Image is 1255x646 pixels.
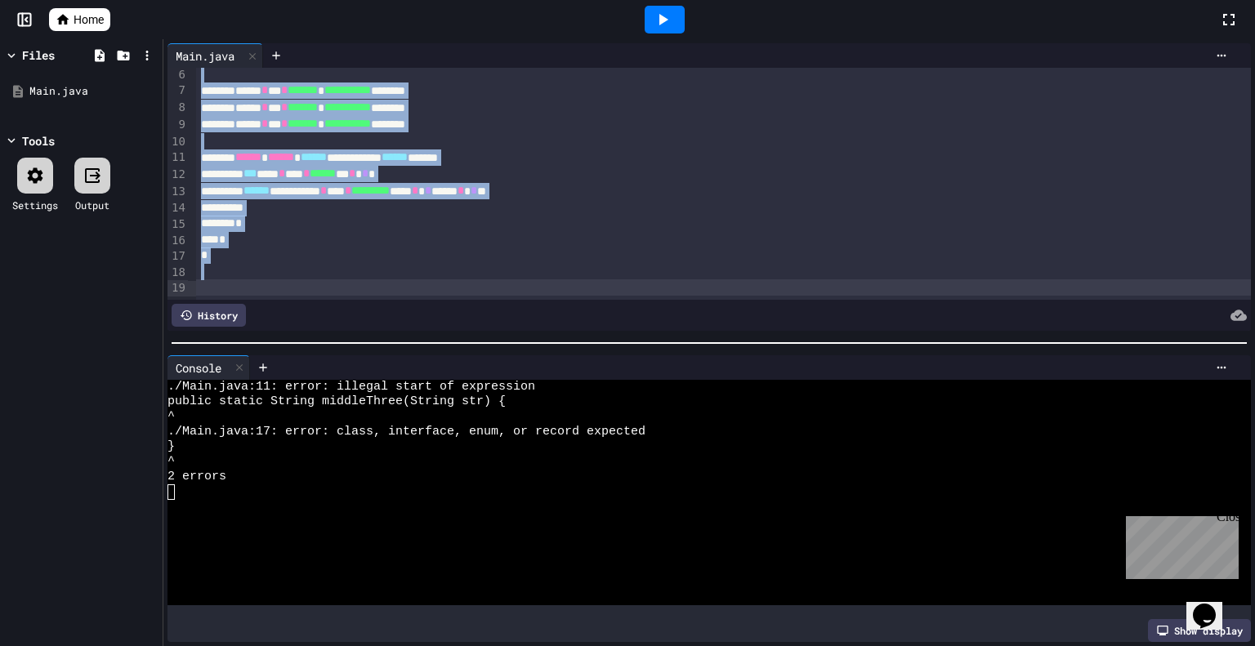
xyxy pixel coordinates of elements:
div: 18 [167,265,188,281]
span: ^ [167,409,175,424]
div: 17 [167,248,188,265]
span: ^ [167,454,175,469]
div: 6 [167,67,188,83]
div: 15 [167,216,188,233]
div: 19 [167,280,188,296]
div: Console [167,359,230,376]
div: 10 [167,134,188,150]
div: Console [167,355,250,380]
div: 16 [167,233,188,249]
span: Home [74,11,104,28]
div: 9 [167,117,188,134]
div: Show display [1148,619,1251,642]
div: 8 [167,100,188,117]
iframe: chat widget [1186,581,1239,630]
span: public static String middleThree(String str) { [167,394,506,409]
span: 2 errors [167,470,226,484]
div: 12 [167,167,188,184]
span: ./Main.java:17: error: class, interface, enum, or record expected [167,425,645,439]
div: Chat with us now!Close [7,7,113,104]
span: } [167,439,175,454]
iframe: chat widget [1119,510,1239,579]
a: Home [49,8,110,31]
div: 7 [167,82,188,100]
div: 13 [167,184,188,201]
div: Main.java [167,43,263,68]
div: Output [75,198,109,212]
div: Main.java [167,47,243,65]
div: 14 [167,200,188,216]
div: Files [22,47,55,64]
div: Main.java [29,83,157,100]
span: ./Main.java:11: error: illegal start of expression [167,380,535,394]
div: Tools [22,132,55,149]
div: 11 [167,149,188,167]
div: Settings [12,198,58,212]
div: History [172,304,246,327]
